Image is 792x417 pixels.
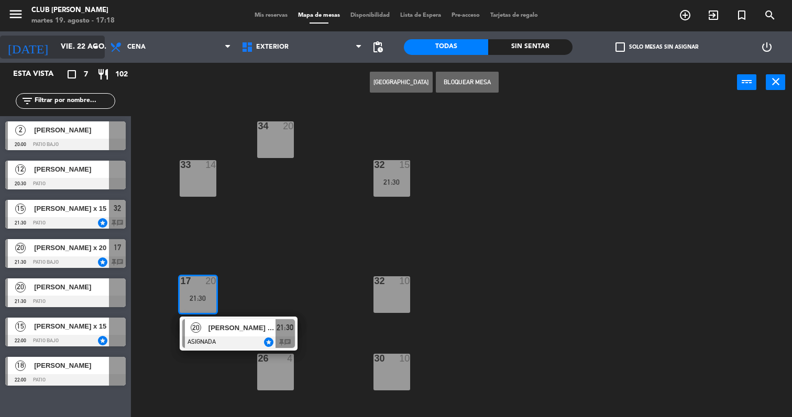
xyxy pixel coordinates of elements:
label: Solo mesas sin asignar [615,42,698,52]
div: 34 [258,121,259,131]
i: close [769,75,782,88]
span: pending_actions [371,41,384,53]
span: 15 [15,321,26,332]
span: 7 [84,69,88,81]
button: menu [8,6,24,26]
span: [PERSON_NAME] x 15 [34,321,109,332]
i: menu [8,6,24,22]
span: [PERSON_NAME] [34,125,109,136]
div: 26 [258,354,259,363]
span: check_box_outline_blank [615,42,625,52]
div: 15 [399,160,410,170]
div: Club [PERSON_NAME] [31,5,115,16]
div: Sin sentar [488,39,573,55]
i: filter_list [21,95,34,107]
span: 21:30 [277,321,293,334]
span: 18 [15,360,26,371]
span: 20 [15,282,26,292]
span: 2 [15,125,26,136]
i: add_circle_outline [679,9,691,21]
div: Esta vista [5,68,75,81]
span: 102 [115,69,128,81]
span: [PERSON_NAME] [34,281,109,292]
button: power_input [737,74,756,90]
div: Todas [404,39,488,55]
span: 15 [15,204,26,214]
i: exit_to_app [707,9,720,21]
div: 10 [399,354,410,363]
i: restaurant [97,68,109,81]
span: Pre-acceso [446,13,485,18]
span: [PERSON_NAME] x 20 [34,242,109,253]
div: 32 [375,276,375,286]
i: turned_in_not [735,9,748,21]
span: [PERSON_NAME] [34,360,109,371]
div: 20 [283,121,293,131]
input: Filtrar por nombre... [34,95,115,107]
span: 32 [114,202,121,215]
span: Cena [127,43,146,51]
div: 32 [375,160,375,170]
span: Disponibilidad [345,13,395,18]
span: 12 [15,164,26,175]
i: arrow_drop_down [90,41,102,53]
div: 20 [205,276,216,286]
div: 21:30 [373,178,410,186]
span: 17 [114,241,121,254]
button: Bloquear Mesa [436,72,499,93]
span: EXTERIOR [256,43,289,51]
span: Mapa de mesas [293,13,345,18]
div: martes 19. agosto - 17:18 [31,16,115,26]
i: power_input [741,75,753,88]
span: 20 [15,243,26,253]
div: 14 [205,160,216,170]
div: 21:30 [180,295,216,302]
i: crop_square [65,68,78,81]
span: Mis reservas [249,13,293,18]
div: 4 [287,354,293,363]
span: Lista de Espera [395,13,446,18]
button: close [766,74,785,90]
i: power_settings_new [761,41,773,53]
span: 20 [191,322,201,333]
i: search [764,9,776,21]
span: [PERSON_NAME] x 20 [208,322,276,333]
div: 30 [375,354,375,363]
div: 10 [399,276,410,286]
span: [PERSON_NAME] [34,164,109,175]
button: [GEOGRAPHIC_DATA] [370,72,433,93]
span: Tarjetas de regalo [485,13,543,18]
span: [PERSON_NAME] x 15 [34,203,109,214]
